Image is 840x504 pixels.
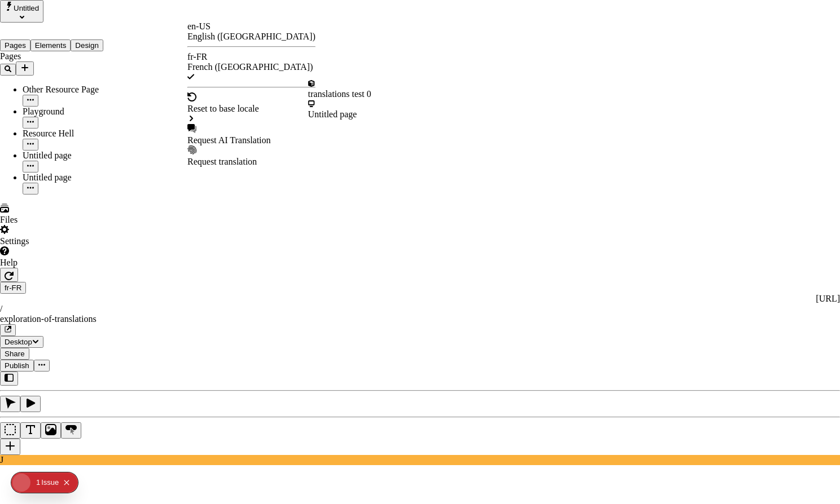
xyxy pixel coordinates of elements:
[187,135,316,145] div: Request AI Translation
[187,52,316,62] div: fr-FR
[187,32,316,42] div: English ([GEOGRAPHIC_DATA])
[308,89,371,99] div: translations test 0
[187,104,316,114] div: Reset to base locale
[187,62,316,72] div: French ([GEOGRAPHIC_DATA])
[308,109,371,120] div: Untitled page
[187,157,316,167] div: Request translation
[187,21,316,32] div: en-US
[187,21,316,167] div: Open locale picker
[5,9,165,19] p: Cookie Test Route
